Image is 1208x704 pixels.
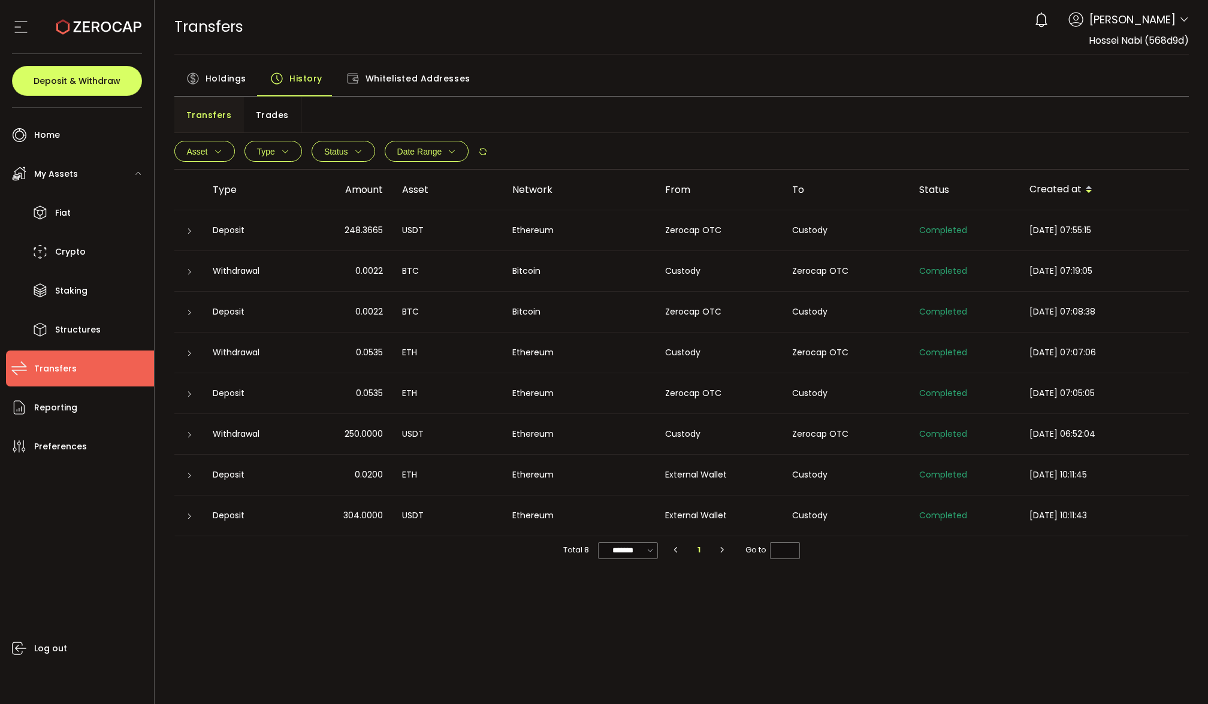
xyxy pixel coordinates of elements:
[312,141,375,162] button: Status
[34,360,77,377] span: Transfers
[910,183,1020,197] div: Status
[343,509,383,522] span: 304.0000
[244,141,302,162] button: Type
[345,223,383,237] span: 248.3665
[203,386,291,400] div: Deposit
[656,509,783,522] div: External Wallet
[919,509,967,521] span: Completed
[12,66,142,96] button: Deposit & Withdraw
[1029,509,1087,521] span: [DATE] 10:11:43
[1029,306,1095,318] span: [DATE] 07:08:38
[356,386,383,400] span: 0.0535
[919,346,967,358] span: Completed
[503,386,656,400] div: Ethereum
[385,141,469,162] button: Date Range
[503,183,656,197] div: Network
[34,165,78,183] span: My Assets
[783,468,910,482] div: Custody
[656,305,783,319] div: Zerocap OTC
[783,427,910,441] div: Zerocap OTC
[355,305,383,319] span: 0.0022
[503,509,656,522] div: Ethereum
[397,147,442,156] span: Date Range
[206,67,246,90] span: Holdings
[392,386,503,400] div: ETH
[203,346,291,359] div: Withdrawal
[55,282,87,300] span: Staking
[392,427,503,441] div: USDT
[355,468,383,482] span: 0.0200
[783,264,910,278] div: Zerocap OTC
[656,468,783,482] div: External Wallet
[203,183,291,197] div: Type
[203,264,291,278] div: Withdrawal
[324,147,348,156] span: Status
[203,468,291,482] div: Deposit
[783,346,910,359] div: Zerocap OTC
[1069,575,1208,704] div: Chat-Widget
[783,223,910,237] div: Custody
[291,183,392,197] div: Amount
[503,346,656,359] div: Ethereum
[1029,469,1087,481] span: [DATE] 10:11:45
[1089,34,1189,47] span: Hossei Nabi (568d9d)
[174,141,235,162] button: Asset
[563,542,589,558] span: Total 8
[783,305,910,319] div: Custody
[919,387,967,399] span: Completed
[174,16,243,37] span: Transfers
[1020,180,1189,200] div: Created at
[392,305,503,319] div: BTC
[503,264,656,278] div: Bitcoin
[186,103,232,127] span: Transfers
[688,542,710,558] li: 1
[656,264,783,278] div: Custody
[783,183,910,197] div: To
[919,306,967,318] span: Completed
[289,67,322,90] span: History
[392,264,503,278] div: BTC
[783,386,910,400] div: Custody
[919,265,967,277] span: Completed
[356,346,383,359] span: 0.0535
[503,305,656,319] div: Bitcoin
[34,399,77,416] span: Reporting
[256,103,289,127] span: Trades
[392,223,503,237] div: USDT
[345,427,383,441] span: 250.0000
[1029,387,1095,399] span: [DATE] 07:05:05
[257,147,275,156] span: Type
[503,223,656,237] div: Ethereum
[34,126,60,144] span: Home
[203,509,291,522] div: Deposit
[392,509,503,522] div: USDT
[355,264,383,278] span: 0.0022
[783,509,910,522] div: Custody
[656,427,783,441] div: Custody
[34,640,67,657] span: Log out
[203,223,291,237] div: Deposit
[1089,11,1176,28] span: [PERSON_NAME]
[203,427,291,441] div: Withdrawal
[392,183,503,197] div: Asset
[203,305,291,319] div: Deposit
[745,542,800,558] span: Go to
[34,438,87,455] span: Preferences
[55,321,101,339] span: Structures
[1029,346,1096,358] span: [DATE] 07:07:06
[919,469,967,481] span: Completed
[656,183,783,197] div: From
[503,468,656,482] div: Ethereum
[55,204,71,222] span: Fiat
[1029,224,1091,236] span: [DATE] 07:55:15
[34,77,120,85] span: Deposit & Withdraw
[1069,575,1208,704] iframe: Chat Widget
[656,223,783,237] div: Zerocap OTC
[187,147,208,156] span: Asset
[366,67,470,90] span: Whitelisted Addresses
[1029,265,1092,277] span: [DATE] 07:19:05
[392,346,503,359] div: ETH
[656,346,783,359] div: Custody
[919,428,967,440] span: Completed
[656,386,783,400] div: Zerocap OTC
